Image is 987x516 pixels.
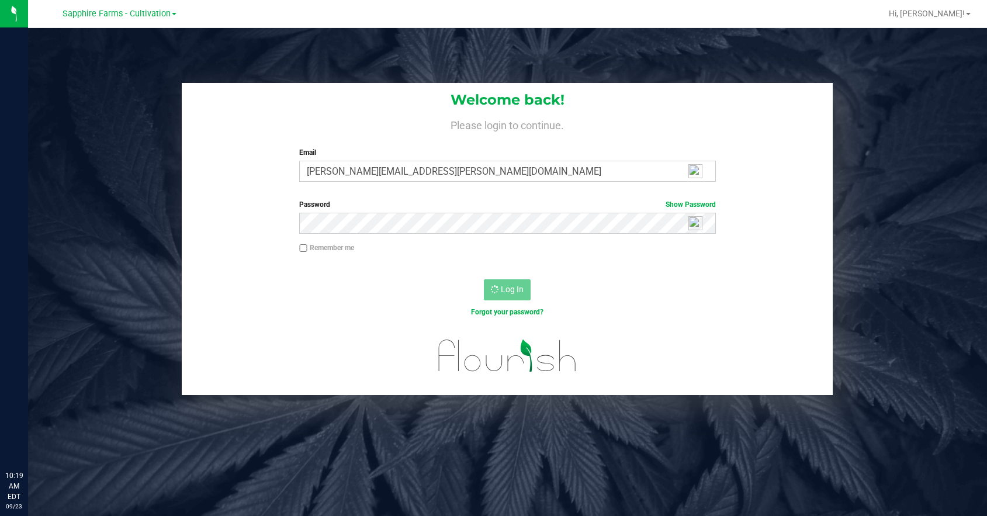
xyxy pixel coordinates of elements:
span: Log In [501,285,524,294]
h1: Welcome back! [182,92,833,108]
button: Log In [484,279,531,300]
label: Remember me [299,243,354,253]
span: Password [299,200,330,209]
a: Show Password [666,200,716,209]
input: Remember me [299,244,307,252]
img: npw-badge-icon-locked.svg [688,164,702,178]
label: Email [299,147,716,158]
span: Sapphire Farms - Cultivation [63,9,171,19]
a: Forgot your password? [471,308,543,316]
p: 10:19 AM EDT [5,470,23,502]
span: Hi, [PERSON_NAME]! [889,9,965,18]
h4: Please login to continue. [182,117,833,131]
img: npw-badge-icon-locked.svg [688,216,702,230]
p: 09/23 [5,502,23,511]
img: flourish_logo.svg [426,330,588,382]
